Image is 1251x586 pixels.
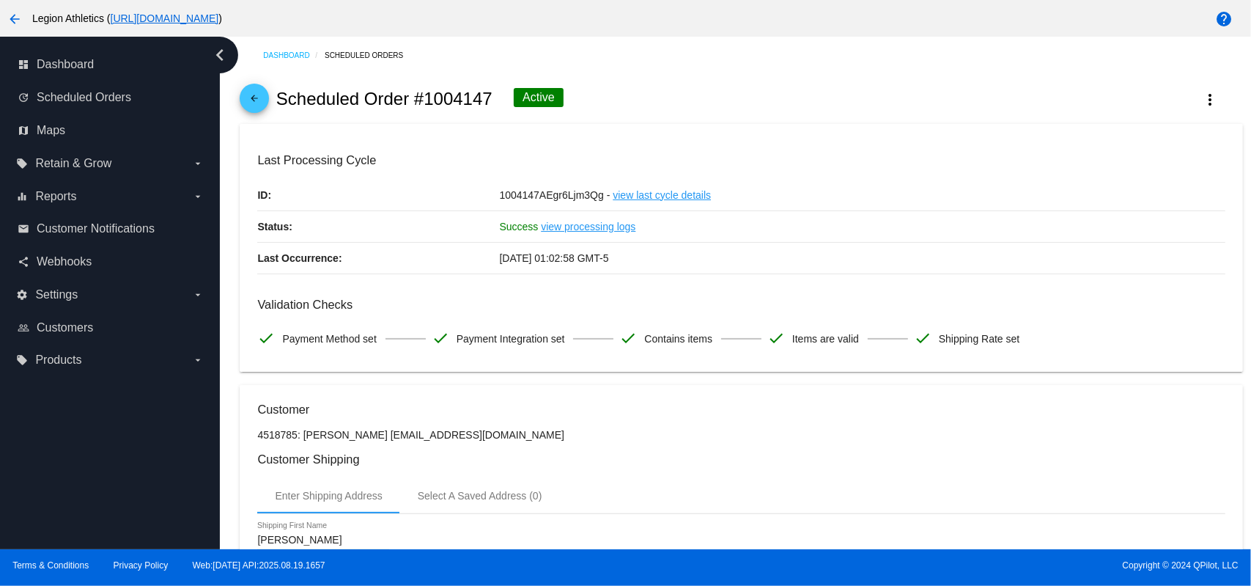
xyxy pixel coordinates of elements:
span: Products [35,354,81,367]
mat-icon: check [432,329,449,347]
i: arrow_drop_down [192,191,204,202]
h3: Customer Shipping [257,453,1225,466]
p: ID: [257,180,499,210]
i: arrow_drop_down [192,289,204,301]
a: email Customer Notifications [18,217,204,241]
span: Payment Integration set [457,323,565,354]
span: Success [499,221,538,232]
a: view last cycle details [613,180,711,210]
mat-icon: help [1215,10,1233,28]
h2: Scheduled Order #1004147 [276,89,492,109]
a: Dashboard [263,44,325,67]
i: people_outline [18,322,29,334]
p: Last Occurrence: [257,243,499,274]
a: map Maps [18,119,204,142]
i: settings [16,289,28,301]
a: view processing logs [541,211,635,242]
span: Shipping Rate set [939,323,1020,354]
p: Status: [257,211,499,242]
span: Legion Athletics ( ) [32,12,222,24]
div: Active [514,88,564,107]
a: update Scheduled Orders [18,86,204,109]
a: Terms & Conditions [12,560,89,571]
i: arrow_drop_down [192,354,204,366]
i: chevron_left [208,43,232,67]
div: Enter Shipping Address [275,490,382,502]
i: local_offer [16,354,28,366]
h3: Last Processing Cycle [257,153,1225,167]
i: update [18,92,29,103]
a: Scheduled Orders [325,44,416,67]
mat-icon: check [257,329,275,347]
i: dashboard [18,59,29,70]
span: Payment Method set [282,323,376,354]
i: email [18,223,29,235]
input: Shipping First Name [257,535,389,546]
span: 1004147AEgr6Ljm3Qg - [499,189,610,201]
a: Web:[DATE] API:2025.08.19.1657 [193,560,325,571]
span: Contains items [644,323,712,354]
span: Webhooks [37,255,92,268]
i: share [18,256,29,268]
a: share Webhooks [18,250,204,274]
i: map [18,125,29,136]
i: arrow_drop_down [192,158,204,169]
span: Items are valid [792,323,859,354]
mat-icon: check [767,329,785,347]
i: local_offer [16,158,28,169]
span: Settings [35,288,78,301]
span: Customer Notifications [37,222,155,235]
a: dashboard Dashboard [18,53,204,76]
mat-icon: more_vert [1202,91,1219,109]
mat-icon: arrow_back [246,93,263,111]
span: Copyright © 2024 QPilot, LLC [638,560,1239,571]
span: Retain & Grow [35,157,111,170]
p: 4518785: [PERSON_NAME] [EMAIL_ADDRESS][DOMAIN_NAME] [257,429,1225,441]
span: Scheduled Orders [37,91,131,104]
span: Maps [37,124,65,137]
span: Reports [35,190,76,203]
i: equalizer [16,191,28,202]
a: Privacy Policy [114,560,169,571]
mat-icon: check [619,329,637,347]
div: Select A Saved Address (0) [418,490,542,502]
h3: Customer [257,403,1225,417]
a: [URL][DOMAIN_NAME] [111,12,219,24]
h3: Validation Checks [257,298,1225,312]
mat-icon: check [914,329,931,347]
span: Dashboard [37,58,94,71]
span: [DATE] 01:02:58 GMT-5 [499,252,608,264]
span: Customers [37,321,93,334]
mat-icon: arrow_back [6,10,23,28]
a: people_outline Customers [18,316,204,340]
